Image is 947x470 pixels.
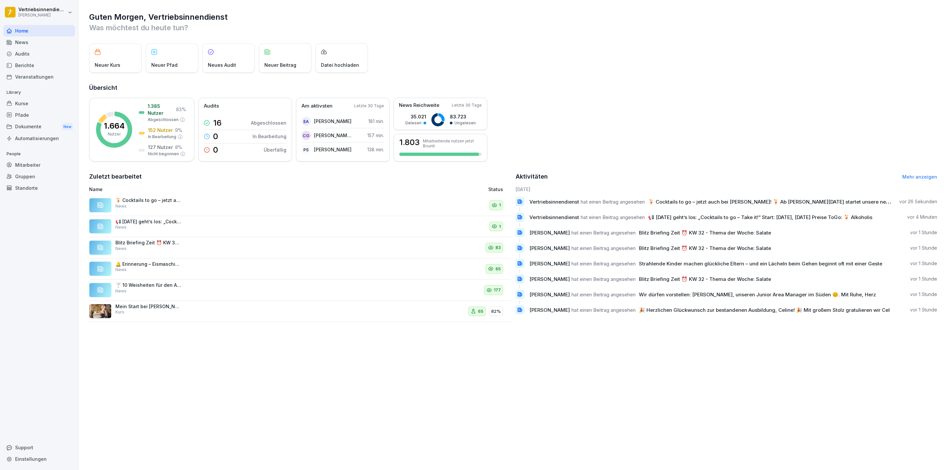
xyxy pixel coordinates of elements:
[648,199,921,205] span: 🍹 Cocktails to go – jetzt auch bei [PERSON_NAME]! 🍹 Ab [PERSON_NAME][DATE] startet unsere neue Ak...
[478,308,483,315] p: 65
[115,224,127,230] p: News
[115,246,127,252] p: News
[910,260,937,267] p: vor 1 Stunde
[251,119,286,126] p: Abgeschlossen
[910,276,937,282] p: vor 1 Stunde
[571,230,636,236] span: hat einen Beitrag angesehen
[62,123,73,131] div: New
[264,146,286,153] p: Überfällig
[423,138,482,148] p: Mitarbeitende nutzen jetzt Bounti
[648,214,872,220] span: 📢 [DATE] geht’s los: „Cocktails to go – Take it!“ Start: [DATE], [DATE] Preise ToGo: 🍹 Alkoholis
[264,62,296,68] p: Neuer Beitrag
[3,60,75,71] div: Berichte
[907,214,937,220] p: vor 4 Minuten
[115,261,181,267] p: 🔔 Erinnerung – Eismaschine Nach der Grundreinigung der Cubes-Maschine bitte das Ablaufrohr wieder...
[3,98,75,109] a: Kurse
[3,171,75,182] a: Gruppen
[902,174,937,180] a: Mehr anzeigen
[639,276,771,282] span: Blitz Briefing Zeit ⏰ KW 32 - Thema der Woche: Salate
[452,102,482,108] p: Letzte 30 Tage
[399,102,439,109] p: News Reichweite
[529,230,570,236] span: [PERSON_NAME]
[89,301,511,322] a: Mein Start bei [PERSON_NAME] - PersonalfragebogenKurs6582%
[581,199,645,205] span: hat einen Beitrag angesehen
[3,48,75,60] a: Audits
[529,214,579,220] span: Vertriebsinnendienst
[405,113,426,120] p: 35.021
[148,134,176,140] p: In Bearbeitung
[529,199,579,205] span: Vertriebsinnendienst
[148,151,179,157] p: Nicht begonnen
[3,149,75,159] p: People
[89,280,511,301] a: 🍸 10 Weisheiten für den Aperitif-Verkauf 2. „Empfehlung mit Hingabe – es macht einen Unterschied....
[89,12,937,22] h1: Guten Morgen, Vertriebsinnendienst
[314,132,352,139] p: [PERSON_NAME] [PERSON_NAME]
[89,259,511,280] a: 🔔 Erinnerung – Eismaschine Nach der Grundreinigung der Cubes-Maschine bitte das Ablaufrohr wieder...
[516,186,937,193] h6: [DATE]
[175,127,182,134] p: 9 %
[571,291,636,298] span: hat einen Beitrag angesehen
[314,146,352,153] p: [PERSON_NAME]
[494,287,501,293] p: 177
[491,308,501,315] p: 82%
[115,197,181,203] p: 🍹 Cocktails to go – jetzt auch bei [PERSON_NAME]! 🍹 Ab [PERSON_NAME][DATE] startet unsere neue Ak...
[571,245,636,251] span: hat einen Beitrag angesehen
[302,131,311,140] div: CG
[499,202,501,209] p: 1
[176,106,186,113] p: 83 %
[321,62,359,68] p: Datei hochladen
[18,7,66,12] p: Vertriebsinnendienst
[529,307,570,313] span: [PERSON_NAME]
[3,121,75,133] div: Dokumente
[213,133,218,140] p: 0
[115,282,181,288] p: 🍸 10 Weisheiten für den Aperitif-Verkauf 2. „Empfehlung mit Hingabe – es macht einen Unterschied....
[354,103,384,109] p: Letzte 30 Tage
[89,195,511,216] a: 🍹 Cocktails to go – jetzt auch bei [PERSON_NAME]! 🍹 Ab [PERSON_NAME][DATE] startet unsere neue Ak...
[148,127,173,134] p: 152 Nutzer
[151,62,178,68] p: Neuer Pfad
[175,144,182,151] p: 8 %
[399,138,420,146] h3: 1.803
[115,267,127,273] p: News
[529,245,570,251] span: [PERSON_NAME]
[3,25,75,37] a: Home
[496,244,501,251] p: 83
[104,122,125,130] p: 1.664
[148,103,174,116] p: 1.385 Nutzer
[3,159,75,171] a: Mitarbeiter
[3,133,75,144] a: Automatisierungen
[89,186,360,193] p: Name
[639,245,771,251] span: Blitz Briefing Zeit ⏰ KW 32 - Thema der Woche: Salate
[148,144,173,151] p: 127 Nutzer
[108,131,121,137] p: Nutzer
[95,62,120,68] p: Neuer Kurs
[115,203,127,209] p: News
[639,230,771,236] span: Blitz Briefing Zeit ⏰ KW 32 - Thema der Woche: Salate
[3,453,75,465] div: Einstellungen
[488,186,503,193] p: Status
[3,109,75,121] a: Pfade
[496,266,501,272] p: 65
[89,216,511,237] a: 📢 [DATE] geht’s los: „Cocktails to go – Take it!“ Start: [DATE], [DATE] Preise ToGo: 🍹 Alkoholisc...
[3,182,75,194] div: Standorte
[529,260,570,267] span: [PERSON_NAME]
[115,219,181,225] p: 📢 [DATE] geht’s los: „Cocktails to go – Take it!“ Start: [DATE], [DATE] Preise ToGo: 🍹 Alkoholisc...
[89,83,937,92] h2: Übersicht
[529,276,570,282] span: [PERSON_NAME]
[450,113,476,120] p: 83.723
[115,288,127,294] p: News
[899,198,937,205] p: vor 26 Sekunden
[571,276,636,282] span: hat einen Beitrag angesehen
[368,118,384,125] p: 181 min.
[89,237,511,259] a: Blitz Briefing Zeit ⏰ KW 33 - Thema der Woche: Anrichteweise Brotlose BurgerNews83
[571,307,636,313] span: hat einen Beitrag angesehen
[910,291,937,298] p: vor 1 Stunde
[148,117,179,123] p: Abgeschlossen
[115,304,181,309] p: Mein Start bei [PERSON_NAME] - Personalfragebogen
[405,120,422,126] p: Gelesen
[213,146,218,154] p: 0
